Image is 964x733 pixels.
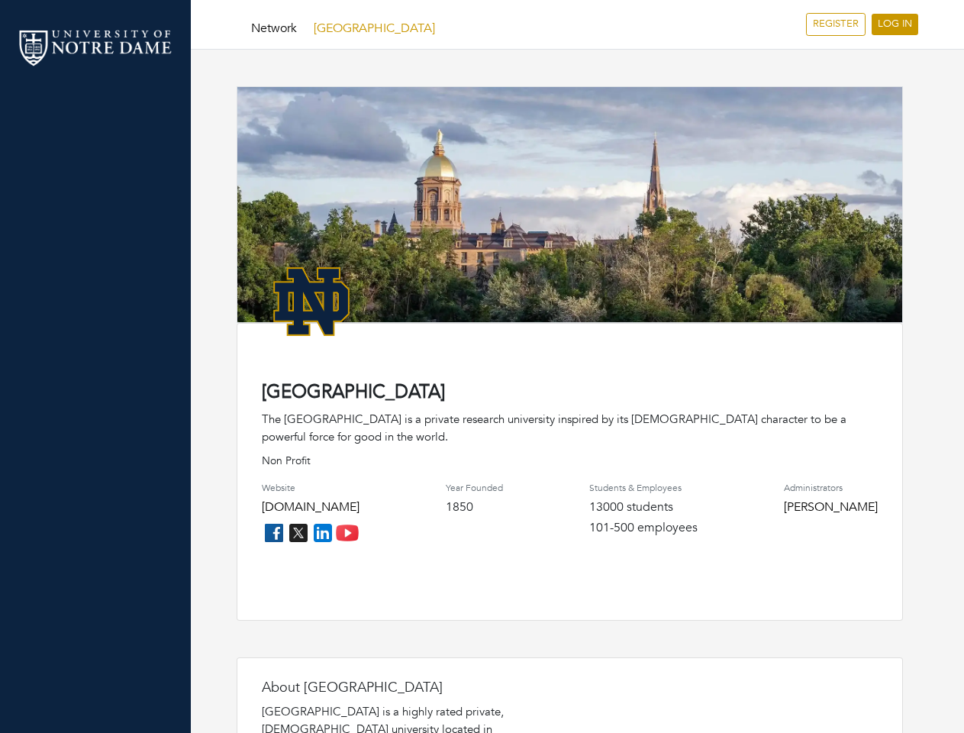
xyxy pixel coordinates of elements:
[784,483,878,493] h4: Administrators
[335,521,359,545] img: youtube_icon-fc3c61c8c22f3cdcae68f2f17984f5f016928f0ca0694dd5da90beefb88aa45e.png
[784,499,878,515] a: [PERSON_NAME]
[251,21,435,36] h5: [GEOGRAPHIC_DATA]
[262,680,567,696] h4: About [GEOGRAPHIC_DATA]
[589,521,698,535] h4: 101-500 employees
[589,500,698,515] h4: 13000 students
[446,483,503,493] h4: Year Founded
[446,500,503,515] h4: 1850
[286,521,311,545] img: twitter_icon-7d0bafdc4ccc1285aa2013833b377ca91d92330db209b8298ca96278571368c9.png
[311,521,335,545] img: linkedin_icon-84db3ca265f4ac0988026744a78baded5d6ee8239146f80404fb69c9eee6e8e7.png
[251,20,297,37] a: Network
[262,453,878,469] p: Non Profit
[262,252,361,351] img: NotreDame_Logo.png
[806,13,866,36] a: REGISTER
[262,521,286,545] img: facebook_icon-256f8dfc8812ddc1b8eade64b8eafd8a868ed32f90a8d2bb44f507e1979dbc24.png
[262,411,878,445] div: The [GEOGRAPHIC_DATA] is a private research university inspired by its [DEMOGRAPHIC_DATA] charact...
[262,382,878,404] h4: [GEOGRAPHIC_DATA]
[237,87,902,341] img: rare_disease_hero-1920%20copy.png
[262,499,359,515] a: [DOMAIN_NAME]
[262,483,359,493] h4: Website
[589,483,698,493] h4: Students & Employees
[15,27,176,69] img: nd_logo.png
[872,14,918,35] a: LOG IN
